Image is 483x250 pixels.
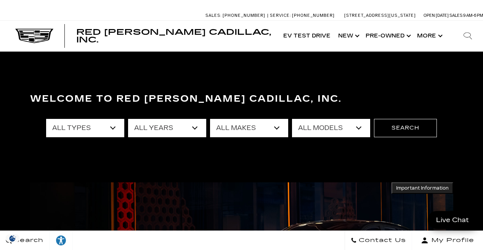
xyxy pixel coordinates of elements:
[128,119,206,137] select: Filter by year
[270,13,291,18] span: Service:
[413,21,445,51] button: More
[344,13,416,18] a: [STREET_ADDRESS][US_STATE]
[210,119,288,137] select: Filter by make
[453,21,483,51] div: Search
[428,235,474,246] span: My Profile
[334,21,362,51] a: New
[412,231,483,250] button: Open user profile menu
[449,13,463,18] span: Sales:
[50,231,73,250] a: Explore your accessibility options
[374,119,437,137] button: Search
[428,211,477,229] a: Live Chat
[50,235,72,246] div: Explore your accessibility options
[76,28,272,44] a: Red [PERSON_NAME] Cadillac, Inc.
[267,13,337,18] a: Service: [PHONE_NUMBER]
[223,13,265,18] span: [PHONE_NUMBER]
[46,119,124,137] select: Filter by type
[205,13,267,18] a: Sales: [PHONE_NUMBER]
[432,216,473,224] span: Live Chat
[4,234,21,242] section: Click to Open Cookie Consent Modal
[76,28,271,44] span: Red [PERSON_NAME] Cadillac, Inc.
[424,13,449,18] span: Open [DATE]
[292,13,335,18] span: [PHONE_NUMBER]
[30,91,453,107] h3: Welcome to Red [PERSON_NAME] Cadillac, Inc.
[279,21,334,51] a: EV Test Drive
[463,13,483,18] span: 9 AM-6 PM
[15,29,53,43] img: Cadillac Dark Logo with Cadillac White Text
[12,235,43,246] span: Search
[205,13,221,18] span: Sales:
[292,119,370,137] select: Filter by model
[345,231,412,250] a: Contact Us
[362,21,413,51] a: Pre-Owned
[357,235,406,246] span: Contact Us
[396,185,449,191] span: Important Information
[4,234,21,242] img: Opt-Out Icon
